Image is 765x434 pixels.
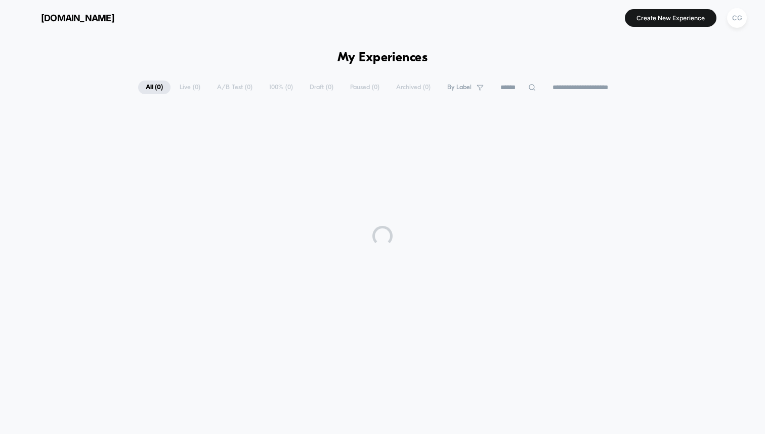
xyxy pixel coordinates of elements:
span: All ( 0 ) [138,81,171,94]
button: [DOMAIN_NAME] [15,10,117,26]
button: Create New Experience [625,9,716,27]
span: By Label [447,84,472,91]
h1: My Experiences [337,51,428,65]
button: CG [724,8,750,28]
div: CG [727,8,747,28]
span: [DOMAIN_NAME] [41,13,114,23]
